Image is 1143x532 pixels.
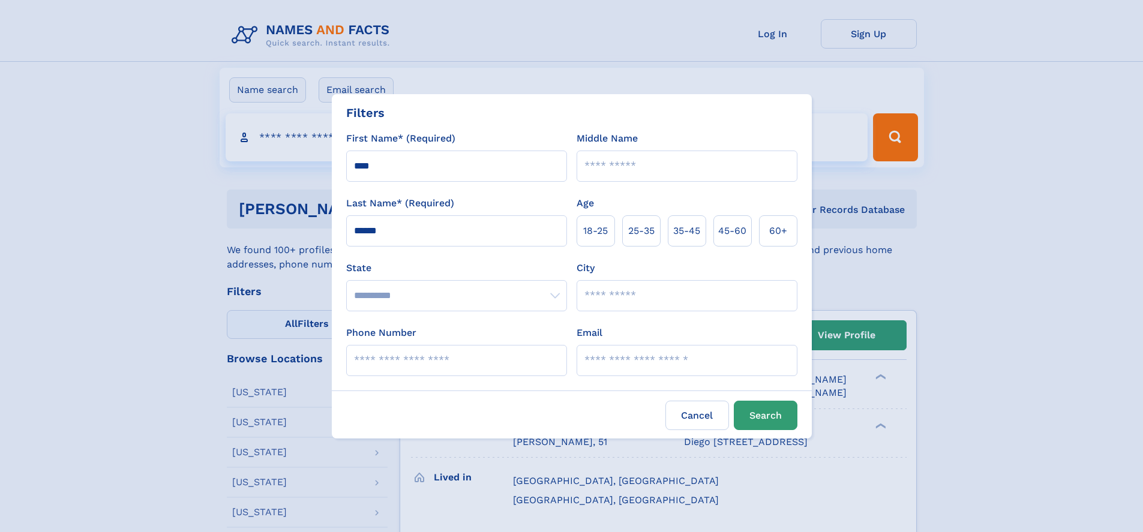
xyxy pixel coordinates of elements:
label: Phone Number [346,326,416,340]
span: 60+ [769,224,787,238]
span: 18‑25 [583,224,608,238]
button: Search [734,401,797,430]
label: First Name* (Required) [346,131,455,146]
label: Cancel [665,401,729,430]
label: Email [577,326,602,340]
span: 25‑35 [628,224,655,238]
label: City [577,261,595,275]
label: Age [577,196,594,211]
span: 45‑60 [718,224,746,238]
div: Filters [346,104,385,122]
label: Middle Name [577,131,638,146]
span: 35‑45 [673,224,700,238]
label: State [346,261,567,275]
label: Last Name* (Required) [346,196,454,211]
